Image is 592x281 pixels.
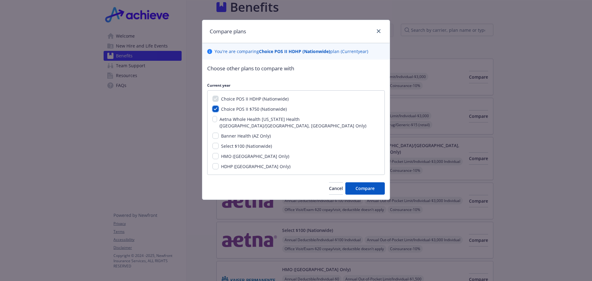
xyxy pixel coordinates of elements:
[221,143,272,149] span: Select $100 (Nationwide)
[220,116,366,129] span: Aetna Whole Health [US_STATE] Health ([GEOGRAPHIC_DATA]/[GEOGRAPHIC_DATA], [GEOGRAPHIC_DATA] Only)
[375,27,382,35] a: close
[329,182,343,195] button: Cancel
[221,153,289,159] span: HMO ([GEOGRAPHIC_DATA] Only)
[356,185,375,191] span: Compare
[259,48,330,54] b: Choice POS II HDHP (Nationwide)
[207,64,385,72] p: Choose other plans to compare with
[215,48,368,55] p: You ' re are comparing plan ( Current year)
[207,83,385,88] p: Current year
[210,27,246,35] h1: Compare plans
[221,96,289,102] span: Choice POS II HDHP (Nationwide)
[345,182,385,195] button: Compare
[221,133,271,139] span: Banner Health (AZ Only)
[329,185,343,191] span: Cancel
[221,163,290,169] span: HDHP ([GEOGRAPHIC_DATA] Only)
[221,106,287,112] span: Choice POS II $750 (Nationwide)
